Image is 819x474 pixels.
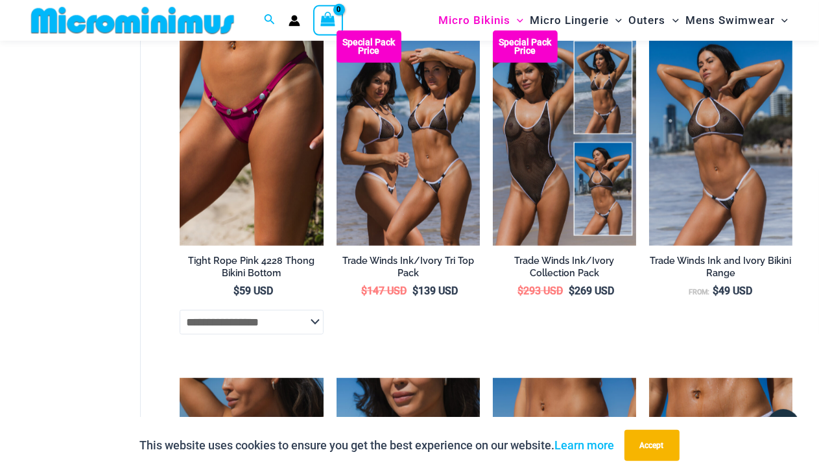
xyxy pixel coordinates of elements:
a: Mens SwimwearMenu ToggleMenu Toggle [682,4,791,37]
a: Account icon link [289,15,300,27]
a: Tradewinds Ink and Ivory 384 Halter 453 Micro 02Tradewinds Ink and Ivory 384 Halter 453 Micro 01T... [649,30,792,246]
bdi: 147 USD [361,285,407,297]
span: Menu Toggle [666,4,679,37]
bdi: 139 USD [412,285,458,297]
img: Top Bum Pack [337,30,480,246]
img: MM SHOP LOGO FLAT [26,6,239,35]
h2: Trade Winds Ink and Ivory Bikini Range [649,255,792,279]
a: Trade Winds Ink/Ivory Tri Top Pack [337,255,480,284]
bdi: 59 USD [233,285,273,297]
span: Outers [629,4,666,37]
a: Trade Winds Ink and Ivory Bikini Range [649,255,792,284]
span: From: [689,288,709,296]
a: Top Bum Pack Top Bum Pack bTop Bum Pack b [337,30,480,246]
img: Tight Rope Pink 4228 Thong 01 [180,30,323,246]
a: Trade Winds Ink/Ivory Collection Pack [493,255,636,284]
a: Search icon link [264,12,276,29]
img: Collection Pack [493,30,636,246]
span: $ [361,285,367,297]
h2: Trade Winds Ink/Ivory Collection Pack [493,255,636,279]
bdi: 293 USD [517,285,563,297]
h2: Trade Winds Ink/Ivory Tri Top Pack [337,255,480,279]
a: Micro BikinisMenu ToggleMenu Toggle [435,4,527,37]
span: Micro Lingerie [530,4,609,37]
nav: Site Navigation [433,2,793,39]
span: $ [517,285,523,297]
span: Micro Bikinis [438,4,510,37]
span: $ [713,285,718,297]
bdi: 269 USD [569,285,614,297]
h2: Tight Rope Pink 4228 Thong Bikini Bottom [180,255,323,279]
a: OutersMenu ToggleMenu Toggle [626,4,682,37]
a: Collection Pack Collection Pack b (1)Collection Pack b (1) [493,30,636,246]
a: Tight Rope Pink 4228 Thong Bikini Bottom [180,255,323,284]
p: This website uses cookies to ensure you get the best experience on our website. [140,436,615,455]
a: Learn more [555,438,615,452]
bdi: 49 USD [713,285,752,297]
span: $ [233,285,239,297]
span: Mens Swimwear [685,4,775,37]
b: Special Pack Price [337,38,401,55]
b: Special Pack Price [493,38,558,55]
button: Accept [624,430,680,461]
a: Micro LingerieMenu ToggleMenu Toggle [527,4,625,37]
span: Menu Toggle [609,4,622,37]
span: $ [412,285,418,297]
img: Tradewinds Ink and Ivory 384 Halter 453 Micro 02 [649,30,792,246]
span: Menu Toggle [775,4,788,37]
a: View Shopping Cart, empty [313,5,343,35]
a: Tight Rope Pink 4228 Thong 01Tight Rope Pink 4228 Thong 02Tight Rope Pink 4228 Thong 02 [180,30,323,246]
span: Menu Toggle [510,4,523,37]
span: $ [569,285,575,297]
